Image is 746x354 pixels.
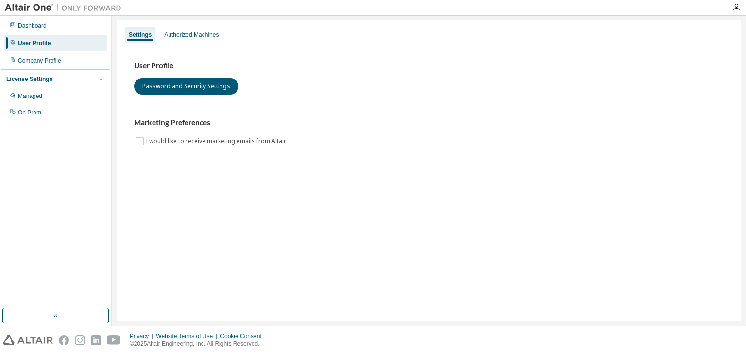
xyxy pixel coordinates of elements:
h3: User Profile [134,61,724,71]
div: On Prem [18,109,41,116]
div: Company Profile [18,57,61,64]
label: I would like to receive marketing emails from Altair [146,135,288,147]
img: Altair One [5,3,126,13]
img: youtube.svg [107,335,121,345]
div: Website Terms of Use [156,332,220,340]
button: Password and Security Settings [134,78,238,95]
img: facebook.svg [59,335,69,345]
h3: Marketing Preferences [134,118,724,128]
div: Managed [18,92,42,100]
div: License Settings [6,75,52,83]
img: linkedin.svg [91,335,101,345]
img: altair_logo.svg [3,335,53,345]
div: User Profile [18,39,51,47]
div: Authorized Machines [164,31,219,39]
div: Cookie Consent [220,332,267,340]
div: Privacy [130,332,156,340]
img: instagram.svg [75,335,85,345]
p: © 2025 Altair Engineering, Inc. All Rights Reserved. [130,340,268,348]
div: Settings [129,31,152,39]
div: Dashboard [18,22,47,30]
